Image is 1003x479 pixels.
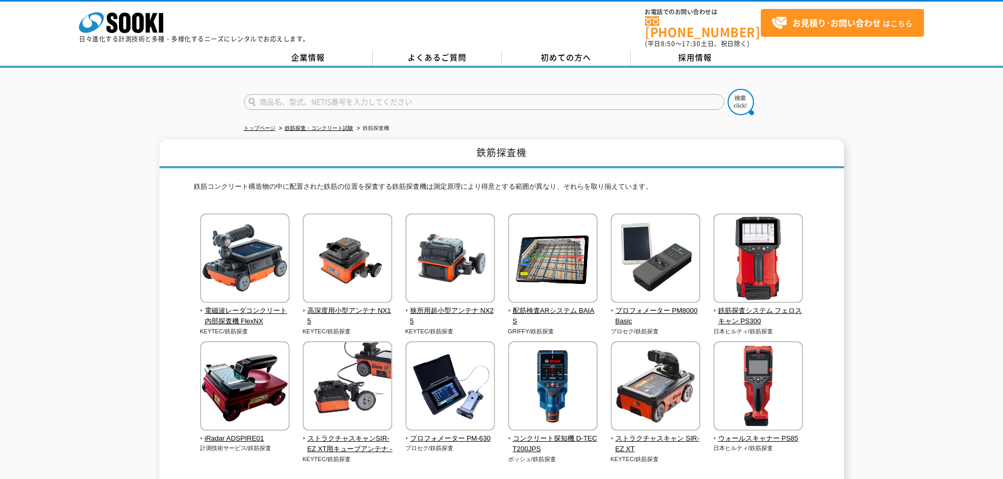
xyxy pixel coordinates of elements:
span: iRadar ADSPIRE01 [200,433,290,444]
img: 電磁波レーダコンクリート内部探査機 FlexNX [200,213,290,305]
img: プロフォメーター PM8000Basic [611,213,700,305]
p: KEYTEC/鉄筋探査 [303,327,393,336]
p: KEYTEC/鉄筋探査 [611,455,701,464]
a: ウォールスキャナー PS85 [713,423,803,444]
a: 採用情報 [631,50,760,66]
a: ストラクチャスキャン SIR-EZ XT [611,423,701,455]
img: btn_search.png [728,89,754,115]
span: プロフォメーター PM8000Basic [611,305,701,328]
span: 電磁波レーダコンクリート内部探査機 FlexNX [200,305,290,328]
span: お電話でのお問い合わせは [645,9,761,15]
p: KEYTEC/鉄筋探査 [405,327,495,336]
a: コンクリート探知機 D-TECT200JPS [508,423,598,455]
p: ボッシュ/鉄筋探査 [508,455,598,464]
span: 17:30 [682,39,701,48]
a: よくあるご質問 [373,50,502,66]
span: ウォールスキャナー PS85 [713,433,803,444]
img: ストラクチャスキャン SIR-EZ XT [611,341,700,433]
img: プロフォメーター PM-630 [405,341,495,433]
a: 鉄筋探査・コンクリート試験 [285,125,353,131]
img: コンクリート探知機 D-TECT200JPS [508,341,598,433]
a: トップページ [244,125,275,131]
a: 高深度用小型アンテナ NX15 [303,295,393,327]
span: 初めての方へ [541,52,591,63]
a: 鉄筋探査システム フェロスキャン PS300 [713,295,803,327]
span: 配筋検査ARシステム BAIAS [508,305,598,328]
a: 初めての方へ [502,50,631,66]
p: 鉄筋コンクリート構造物の中に配置された鉄筋の位置を探査する鉄筋探査機は測定原理により得意とする範囲が異なり、それらを取り揃えています。 [194,181,810,198]
span: ストラクチャスキャン SIR-EZ XT [611,433,701,455]
p: GRIFFY/鉄筋探査 [508,327,598,336]
p: KEYTEC/鉄筋探査 [200,327,290,336]
a: プロフォメーター PM-630 [405,423,495,444]
p: KEYTEC/鉄筋探査 [303,455,393,464]
a: 企業情報 [244,50,373,66]
a: iRadar ADSPIRE01 [200,423,290,444]
img: 鉄筋探査システム フェロスキャン PS300 [713,213,803,305]
a: 配筋検査ARシステム BAIAS [508,295,598,327]
p: プロセク/鉄筋探査 [611,327,701,336]
span: ストラクチャスキャンSIR-EZ XT用キューブアンテナ - [303,433,393,455]
span: コンクリート探知機 D-TECT200JPS [508,433,598,455]
img: ウォールスキャナー PS85 [713,341,803,433]
span: 高深度用小型アンテナ NX15 [303,305,393,328]
span: はこちら [771,15,912,31]
input: 商品名、型式、NETIS番号を入力してください [244,94,724,110]
span: (平日 ～ 土日、祝日除く) [645,39,749,48]
p: 日本ヒルティ/鉄筋探査 [713,444,803,453]
a: プロフォメーター PM8000Basic [611,295,701,327]
span: 狭所用超小型アンテナ NX25 [405,305,495,328]
li: 鉄筋探査機 [355,123,389,134]
a: 狭所用超小型アンテナ NX25 [405,295,495,327]
img: 配筋検査ARシステム BAIAS [508,213,598,305]
a: ストラクチャスキャンSIR-EZ XT用キューブアンテナ - [303,423,393,455]
span: 鉄筋探査システム フェロスキャン PS300 [713,305,803,328]
h1: 鉄筋探査機 [160,139,844,168]
p: プロセク/鉄筋探査 [405,444,495,453]
p: 計測技術サービス/鉄筋探査 [200,444,290,453]
img: iRadar ADSPIRE01 [200,341,290,433]
a: [PHONE_NUMBER] [645,16,761,38]
img: 狭所用超小型アンテナ NX25 [405,213,495,305]
img: ストラクチャスキャンSIR-EZ XT用キューブアンテナ - [303,341,392,433]
img: 高深度用小型アンテナ NX15 [303,213,392,305]
p: 日々進化する計測技術と多種・多様化するニーズにレンタルでお応えします。 [79,36,310,42]
strong: お見積り･お問い合わせ [792,16,881,29]
a: お見積り･お問い合わせはこちら [761,9,924,37]
p: 日本ヒルティ/鉄筋探査 [713,327,803,336]
span: 8:50 [661,39,676,48]
span: プロフォメーター PM-630 [405,433,495,444]
a: 電磁波レーダコンクリート内部探査機 FlexNX [200,295,290,327]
